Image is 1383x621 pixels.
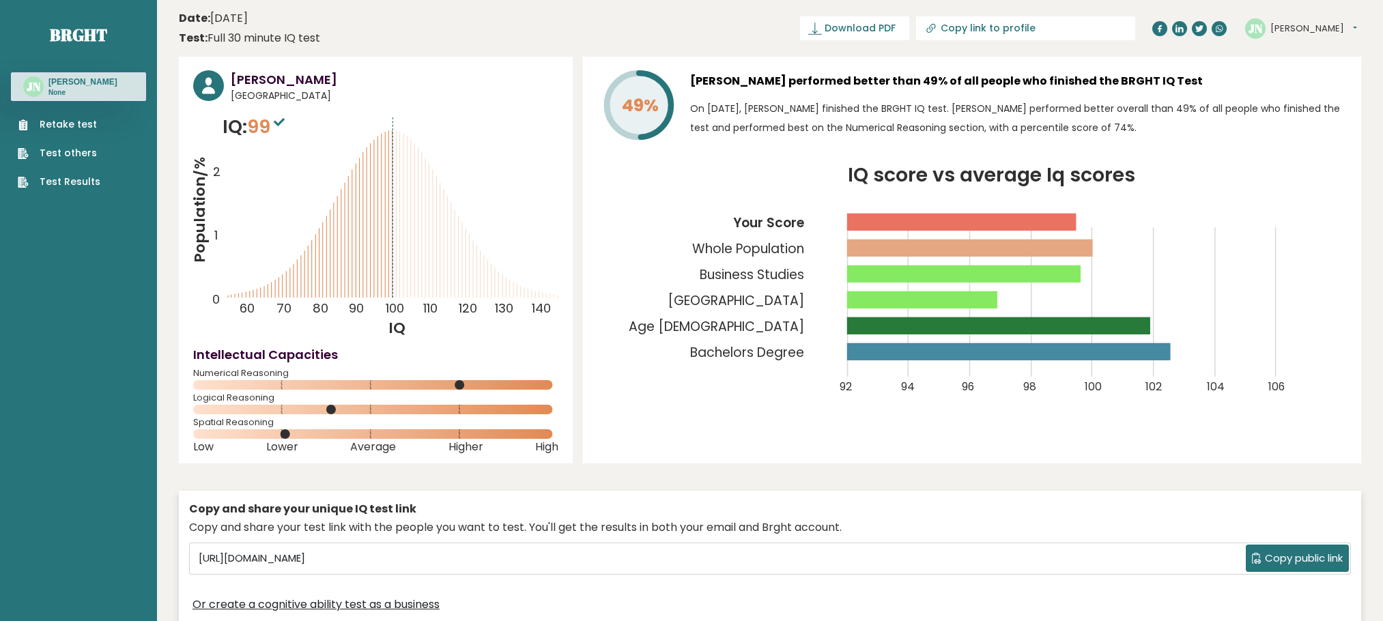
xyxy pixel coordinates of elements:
[459,300,478,317] tspan: 120
[495,300,513,317] tspan: 130
[963,379,975,394] tspan: 96
[48,88,117,98] p: None
[212,291,220,308] tspan: 0
[800,16,909,40] a: Download PDF
[214,227,218,244] tspan: 1
[1146,379,1163,394] tspan: 102
[266,444,298,450] span: Lower
[48,76,117,87] h3: [PERSON_NAME]
[193,395,558,401] span: Logical Reasoning
[690,99,1347,137] p: On [DATE], [PERSON_NAME] finished the BRGHT IQ test. [PERSON_NAME] performed better overall than ...
[629,317,805,336] tspan: Age [DEMOGRAPHIC_DATA]
[1246,545,1349,572] button: Copy public link
[1085,379,1102,394] tspan: 100
[223,113,288,141] p: IQ:
[231,89,558,103] span: [GEOGRAPHIC_DATA]
[734,214,805,232] tspan: Your Score
[189,157,210,263] tspan: Population/%
[388,318,405,339] tspan: IQ
[179,10,210,26] b: Date:
[247,114,288,139] span: 99
[193,345,558,364] h4: Intellectual Capacities
[1208,379,1225,394] tspan: 104
[179,30,208,46] b: Test:
[18,146,100,160] a: Test others
[691,343,805,362] tspan: Bachelors Degree
[448,444,483,450] span: Higher
[231,70,558,89] h3: [PERSON_NAME]
[193,444,214,450] span: Low
[386,300,404,317] tspan: 100
[179,30,320,46] div: Full 30 minute IQ test
[1024,379,1037,394] tspan: 98
[693,240,805,258] tspan: Whole Population
[1270,22,1357,35] button: [PERSON_NAME]
[700,265,805,284] tspan: Business Studies
[840,379,852,394] tspan: 92
[1269,379,1285,394] tspan: 106
[313,300,328,317] tspan: 80
[189,519,1351,536] div: Copy and share your test link with the people you want to test. You'll get the results in both yo...
[193,371,558,376] span: Numerical Reasoning
[213,164,220,181] tspan: 2
[349,300,364,317] tspan: 90
[27,78,41,94] text: JN
[179,10,248,27] time: [DATE]
[532,300,551,317] tspan: 140
[690,70,1347,92] h3: [PERSON_NAME] performed better than 49% of all people who finished the BRGHT IQ Test
[350,444,396,450] span: Average
[1265,551,1343,566] span: Copy public link
[276,300,291,317] tspan: 70
[18,175,100,189] a: Test Results
[193,420,558,425] span: Spatial Reasoning
[189,501,1351,517] div: Copy and share your unique IQ test link
[622,93,659,117] tspan: 49%
[240,300,255,317] tspan: 60
[50,24,107,46] a: Brght
[1249,20,1263,35] text: JN
[849,161,1136,188] tspan: IQ score vs average Iq scores
[825,21,896,35] span: Download PDF
[668,291,805,310] tspan: [GEOGRAPHIC_DATA]
[18,117,100,132] a: Retake test
[193,596,440,613] a: Or create a cognitive ability test as a business
[424,300,438,317] tspan: 110
[901,379,915,394] tspan: 94
[535,444,558,450] span: High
